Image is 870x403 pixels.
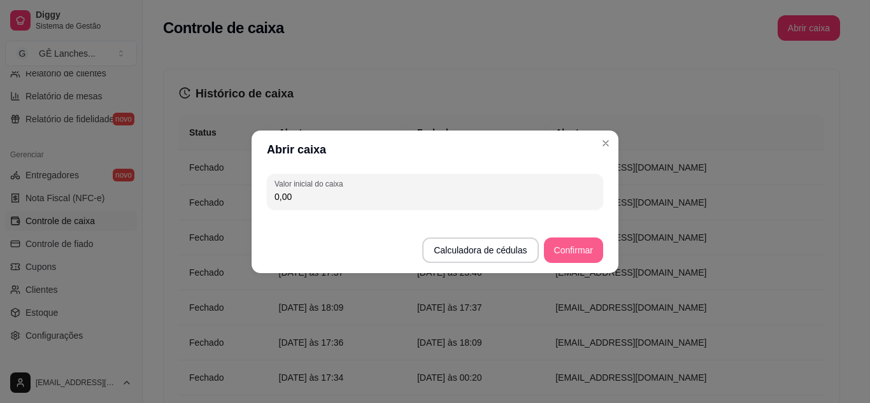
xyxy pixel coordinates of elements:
input: Valor inicial do caixa [275,190,595,203]
button: Close [595,133,616,153]
header: Abrir caixa [252,131,618,169]
label: Valor inicial do caixa [275,178,347,189]
button: Calculadora de cédulas [422,237,538,263]
button: Confirmar [544,237,603,263]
